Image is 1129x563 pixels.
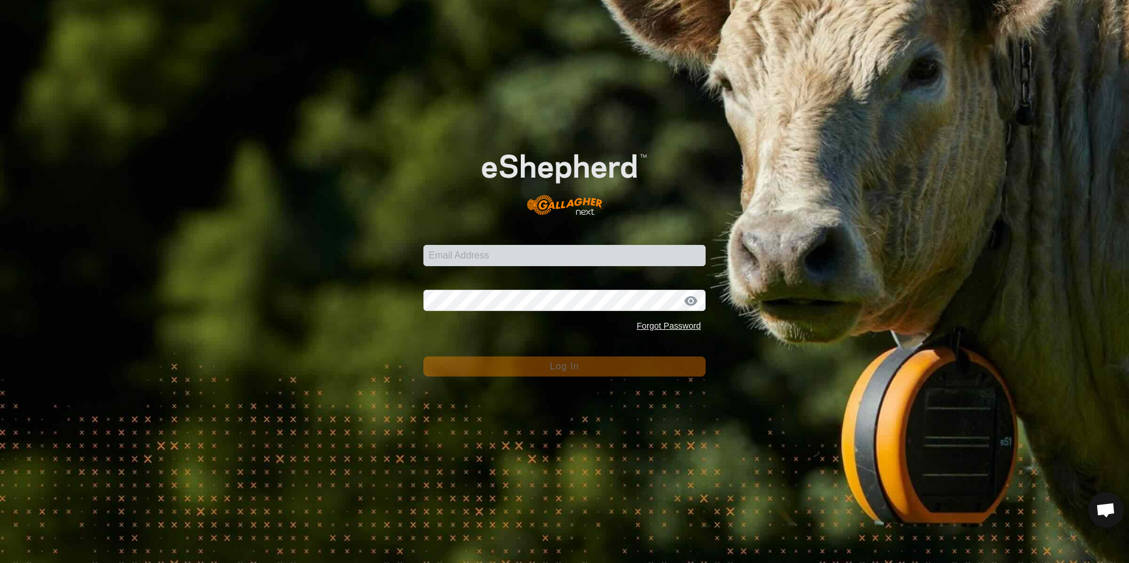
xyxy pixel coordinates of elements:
input: Email Address [423,245,706,266]
span: Log In [550,361,579,371]
button: Log In [423,356,706,377]
img: E-shepherd Logo [452,130,677,227]
a: Open chat [1088,492,1124,528]
a: Forgot Password [637,321,701,330]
